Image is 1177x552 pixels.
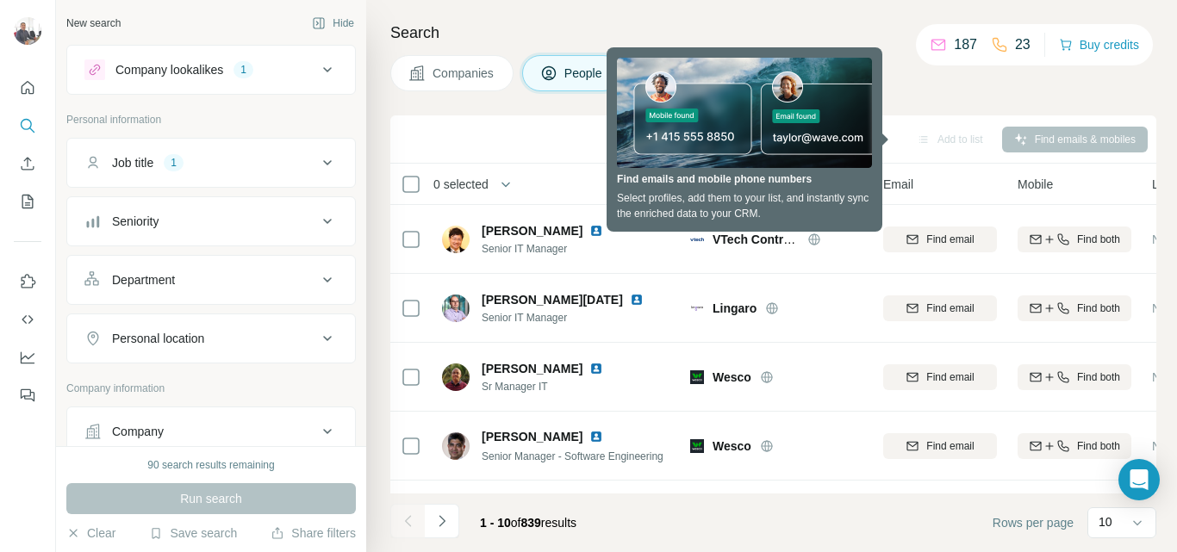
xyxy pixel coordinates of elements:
[521,516,541,530] span: 839
[482,310,664,326] span: Senior IT Manager
[1077,301,1120,316] span: Find both
[442,432,470,460] img: Avatar
[425,504,459,538] button: Navigate to next page
[1018,226,1131,252] button: Find both
[1059,33,1139,57] button: Buy credits
[66,524,115,542] button: Clear
[482,241,624,257] span: Senior IT Manager
[67,142,355,183] button: Job title1
[926,232,974,247] span: Find email
[713,233,1125,246] span: VTech Contract Manufacturing - Electronic Manufacturing Services EMS
[149,524,237,542] button: Save search
[442,226,470,253] img: Avatar
[164,155,184,171] div: 1
[112,423,164,440] div: Company
[630,293,644,307] img: LinkedIn logo
[112,330,204,347] div: Personal location
[1152,176,1177,193] span: Lists
[14,266,41,297] button: Use Surfe on LinkedIn
[690,176,742,193] span: Company
[713,300,757,317] span: Lingaro
[14,304,41,335] button: Use Surfe API
[713,437,751,455] span: Wesco
[1077,232,1120,247] span: Find both
[926,369,974,385] span: Find email
[1018,433,1131,459] button: Find both
[589,224,603,238] img: LinkedIn logo
[66,112,356,127] p: Personal information
[511,516,521,530] span: of
[482,450,663,462] span: Senior Manager - Software Engineering
[1077,438,1120,454] span: Find both
[67,201,355,242] button: Seniority
[482,360,582,377] span: [PERSON_NAME]
[1118,459,1160,500] div: Open Intercom Messenger
[926,301,974,316] span: Find email
[433,176,489,193] span: 0 selected
[589,430,603,443] img: LinkedIn logo
[690,233,704,246] img: Logo of VTech Contract Manufacturing - Electronic Manufacturing Services EMS
[67,411,355,452] button: Company
[67,259,355,301] button: Department
[66,16,121,31] div: New search
[482,428,582,445] span: [PERSON_NAME]
[300,10,366,36] button: Hide
[14,110,41,141] button: Search
[993,514,1074,531] span: Rows per page
[1015,34,1031,55] p: 23
[14,148,41,179] button: Enrich CSV
[883,226,997,252] button: Find email
[1077,369,1120,385] span: Find both
[14,72,41,103] button: Quick start
[713,369,751,386] span: Wesco
[234,62,253,78] div: 1
[442,295,470,322] img: Avatar
[883,176,913,193] span: Email
[954,34,977,55] p: 187
[690,301,704,315] img: Logo of Lingaro
[883,364,997,390] button: Find email
[14,342,41,373] button: Dashboard
[147,457,274,473] div: 90 search results remaining
[589,362,603,375] img: LinkedIn logo
[66,381,356,396] p: Company information
[112,213,159,230] div: Seniority
[14,17,41,45] img: Avatar
[14,186,41,217] button: My lists
[480,516,576,530] span: results
[67,49,355,90] button: Company lookalikes1
[883,295,997,321] button: Find email
[1018,295,1131,321] button: Find both
[442,363,470,391] img: Avatar
[883,433,997,459] button: Find email
[390,21,1156,45] h4: Search
[115,61,223,78] div: Company lookalikes
[433,65,495,82] span: Companies
[67,318,355,359] button: Personal location
[690,439,704,453] img: Logo of Wesco
[690,370,704,384] img: Logo of Wesco
[14,380,41,411] button: Feedback
[482,291,623,308] span: [PERSON_NAME][DATE]
[482,222,582,239] span: [PERSON_NAME]
[480,516,511,530] span: 1 - 10
[112,154,153,171] div: Job title
[271,524,356,542] button: Share filters
[564,65,604,82] span: People
[926,438,974,454] span: Find email
[1018,176,1053,193] span: Mobile
[482,379,624,394] span: Sr Manager IT
[1018,364,1131,390] button: Find both
[1099,513,1112,530] p: 10
[112,271,175,288] div: Department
